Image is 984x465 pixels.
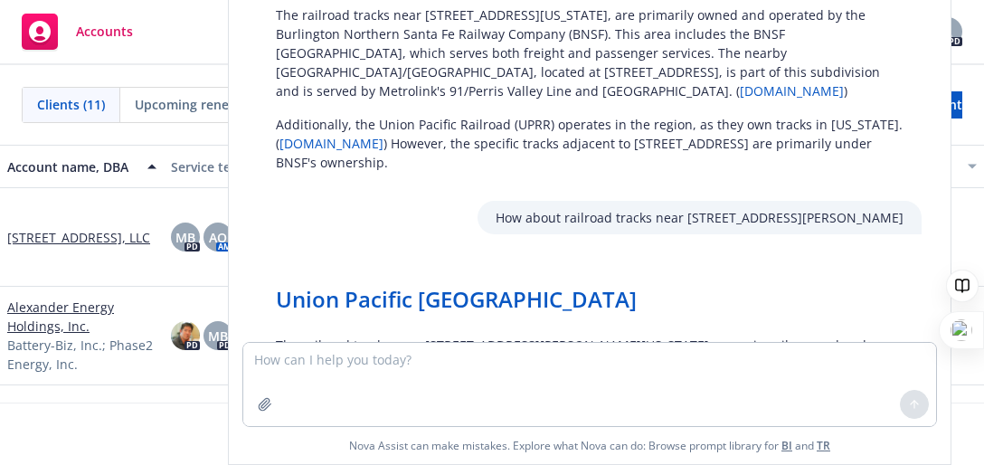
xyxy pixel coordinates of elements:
a: Accounts [14,6,140,57]
span: Nova Assist can make mistakes. Explore what Nova can do: Browse prompt library for and [236,427,943,464]
span: Upcoming renewals (5) [135,95,274,114]
span: MB [208,327,228,346]
a: [DOMAIN_NAME] [740,82,844,100]
p: The railroad tracks near [STREET_ADDRESS][PERSON_NAME][US_STATE], are primarily owned and operate... [276,336,904,393]
a: Union Pacific [GEOGRAPHIC_DATA] [276,284,637,314]
span: Accounts [76,24,133,39]
a: TR [817,438,830,453]
a: Alexander Energy Holdings, Inc. [7,298,156,336]
a: [DOMAIN_NAME] [279,135,383,152]
a: [STREET_ADDRESS], LLC [7,228,150,247]
button: Service team [164,145,327,188]
p: Additionally, the Union Pacific Railroad (UPRR) operates in the region, as they own tracks in [US... [276,115,904,172]
span: AO [209,228,227,247]
img: photo [171,321,200,350]
span: MB [175,228,195,247]
div: Account name, DBA [7,157,137,176]
p: How about railroad tracks near [STREET_ADDRESS][PERSON_NAME] [496,208,904,227]
a: BI [781,438,792,453]
div: Service team [171,157,320,176]
span: Clients (11) [37,95,105,114]
span: Battery-Biz, Inc.; Phase2 Energy, Inc. [7,336,156,374]
p: The railroad tracks near [STREET_ADDRESS][US_STATE], are primarily owned and operated by the Burl... [276,5,904,100]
